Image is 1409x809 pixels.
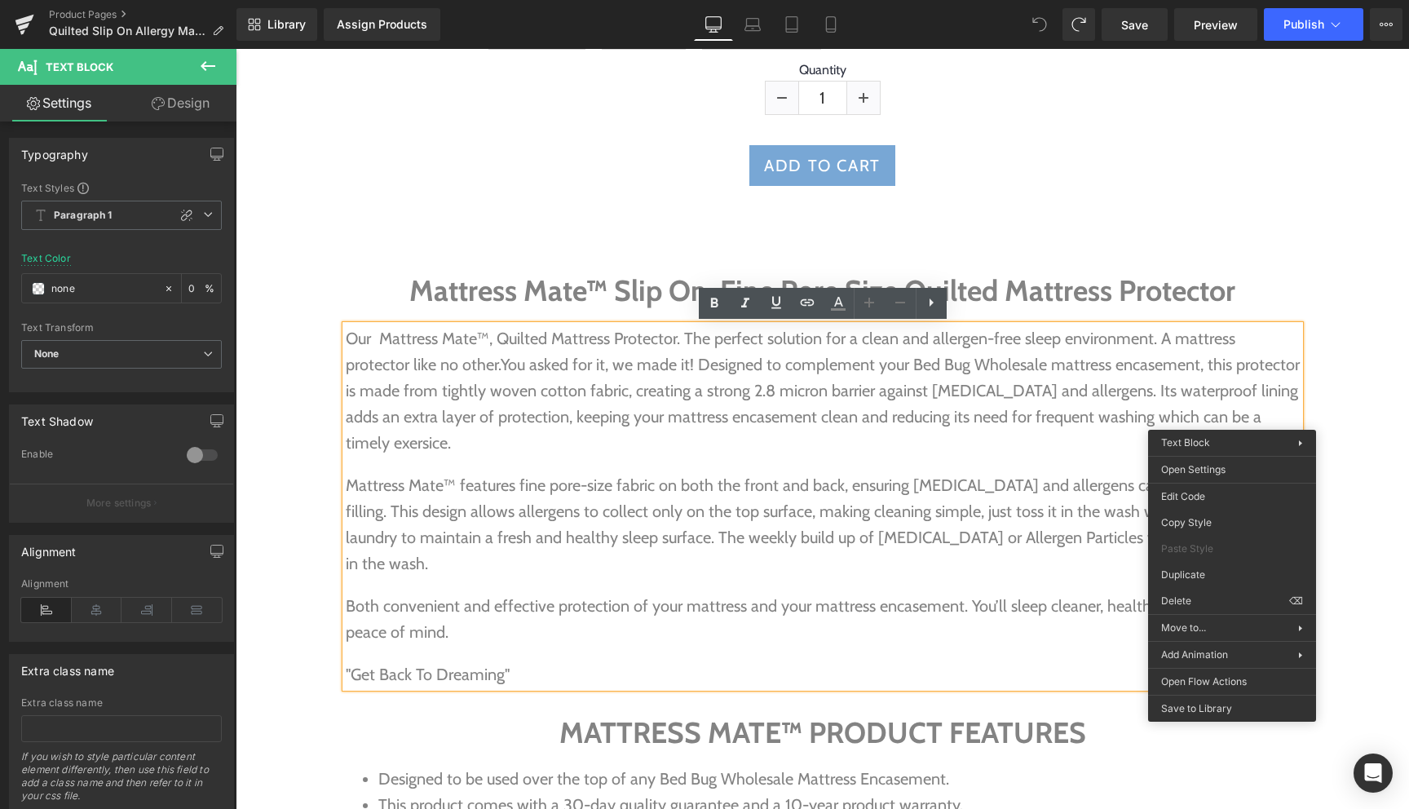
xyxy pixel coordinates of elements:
[54,209,113,223] b: Paragraph 1
[1354,754,1393,793] div: Open Intercom Messenger
[49,24,205,38] span: Quilted Slip On Allergy Mattress Protector - Mattress Mate®
[1264,8,1363,41] button: Publish
[21,448,170,465] div: Enable
[51,280,156,298] input: Color
[1121,16,1148,33] span: Save
[110,427,1053,524] span: Mattress Mate™ features fine pore-size fabric on both the front and back, ensuring [MEDICAL_DATA]...
[733,8,772,41] a: Laptop
[21,139,88,161] div: Typography
[1161,462,1303,477] span: Open Settings
[110,276,1064,407] p: Our Mattress Mate™, Quilted Mattress Protector. The perfect solution for a clean and allergen-fre...
[337,18,427,31] div: Assign Products
[267,17,306,32] span: Library
[121,85,240,122] a: Design
[21,181,222,194] div: Text Styles
[21,253,71,264] div: Text Color
[1161,594,1289,608] span: Delete
[49,8,236,21] a: Product Pages
[1161,515,1303,530] span: Copy Style
[1194,16,1238,33] span: Preview
[8,13,1165,33] label: Quantity
[143,717,1064,743] li: Designed to be used over the top of any Bed Bug Wholesale Mattress Encasement.
[21,578,222,590] div: Alignment
[1161,542,1303,556] span: Paste Style
[1161,701,1303,716] span: Save to Library
[143,743,1064,769] li: This product comes with a 30-day quality guarantee and a 10-year product warranty.
[110,667,1064,702] h2: Mattress Mate™ Product Features
[182,274,221,303] div: %
[21,697,222,709] div: Extra class name
[110,225,1064,260] h1: Mattress Mate™ Slip On, Fine Pore Size Quilted Mattress Protector
[21,655,114,678] div: Extra class name
[811,8,850,41] a: Mobile
[34,347,60,360] b: None
[694,8,733,41] a: Desktop
[772,8,811,41] a: Tablet
[1174,8,1257,41] a: Preview
[21,536,77,559] div: Alignment
[1161,621,1298,635] span: Move to...
[110,547,1051,593] span: Both convenient and effective protection of your mattress and your mattress encasement. You’ll sl...
[21,405,93,428] div: Text Shadow
[1062,8,1095,41] button: Redo
[1289,594,1303,608] span: ⌫
[86,496,152,511] p: More settings
[1161,436,1210,449] span: Text Block
[1023,8,1056,41] button: Undo
[110,306,1064,404] span: You asked for it, we made it! Designed to complement your Bed Bug Wholesale mattress encasement, ...
[1283,18,1324,31] span: Publish
[110,616,274,635] span: "Get Back To Dreaming"
[1161,568,1303,582] span: Duplicate
[1370,8,1402,41] button: More
[21,322,222,334] div: Text Transform
[1161,648,1298,662] span: Add Animation
[236,8,317,41] a: New Library
[528,107,645,126] span: Add To Cart
[1161,489,1303,504] span: Edit Code
[10,484,233,522] button: More settings
[514,96,660,137] button: Add To Cart
[46,60,113,73] span: Text Block
[1161,674,1303,689] span: Open Flow Actions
